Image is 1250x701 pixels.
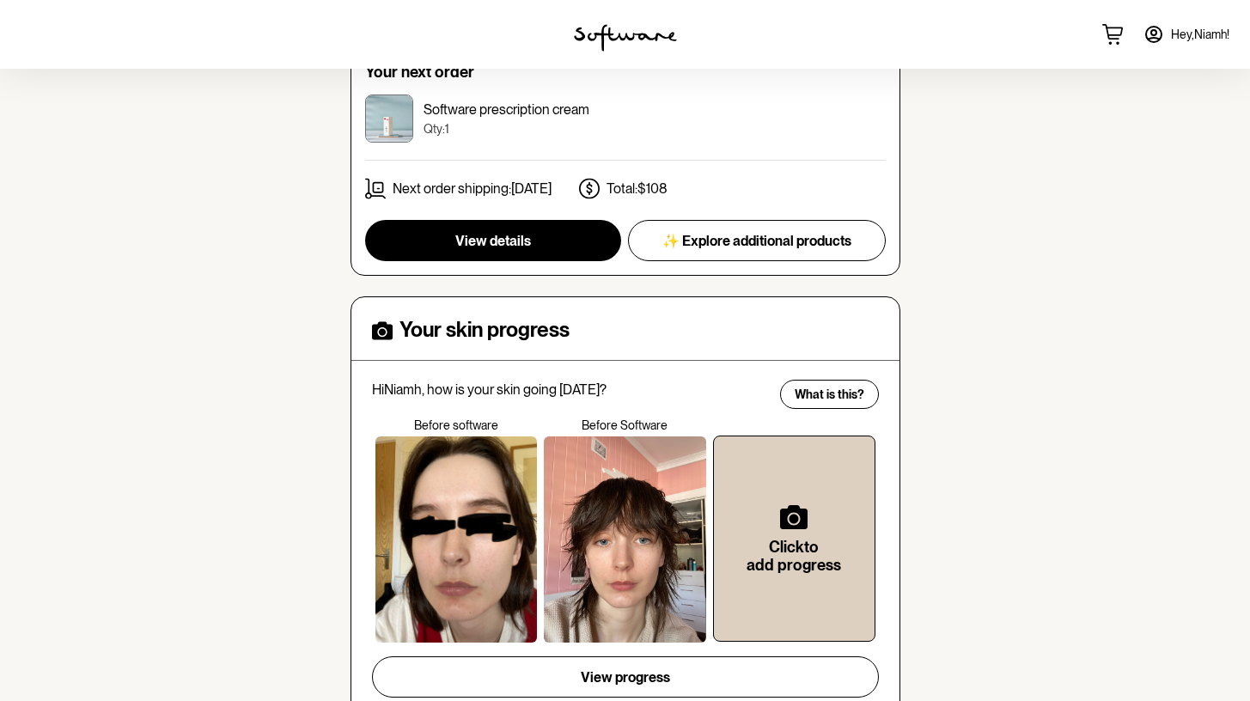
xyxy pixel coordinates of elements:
p: Hi Niamh , how is your skin going [DATE]? [372,381,769,398]
p: Before software [372,418,541,433]
button: What is this? [780,380,879,409]
h6: Click to add progress [741,538,847,575]
h6: Your next order [365,63,886,82]
span: View progress [581,669,670,686]
p: Next order shipping: [DATE] [393,180,552,197]
p: Before Software [540,418,710,433]
span: What is this? [795,387,864,402]
button: ✨ Explore additional products [628,220,886,261]
img: software logo [574,24,677,52]
button: View progress [372,656,879,698]
p: Software prescription cream [424,101,589,118]
p: Total: $108 [607,180,668,197]
span: View details [455,233,531,249]
h4: Your skin progress [399,318,570,343]
span: Hey, Niamh ! [1171,27,1229,42]
img: cktujw8de00003e5xr50tsoyf.jpg [365,94,413,143]
p: Qty: 1 [424,122,589,137]
button: View details [365,220,621,261]
a: Hey,Niamh! [1133,14,1240,55]
span: ✨ Explore additional products [662,233,851,249]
